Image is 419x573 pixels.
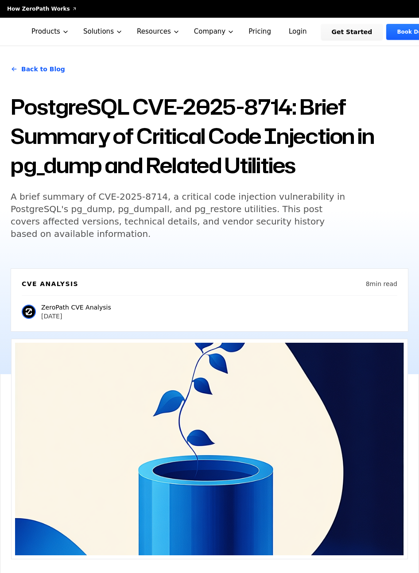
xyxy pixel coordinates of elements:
a: How ZeroPath Works [7,5,77,12]
h5: A brief summary of CVE-2025-8714, a critical code injection vulnerability in PostgreSQL's pg_dump... [11,190,351,240]
button: Company [187,18,242,46]
a: Login [278,24,318,40]
a: Get Started [321,24,383,40]
h6: CVE Analysis [22,279,78,288]
p: [DATE] [41,312,111,321]
button: Products [24,18,76,46]
a: Pricing [241,18,278,46]
button: Solutions [76,18,130,46]
img: ZeroPath CVE Analysis [22,305,36,319]
h1: PostgreSQL CVE-2025-8714: Brief Summary of Critical Code Injection in pg_dump and Related Utilities [11,92,408,180]
img: PostgreSQL CVE-2025-8714: Brief Summary of Critical Code Injection in pg_dump and Related Utilities [15,343,404,555]
a: Back to Blog [11,57,65,81]
button: Resources [130,18,187,46]
span: How ZeroPath Works [7,5,70,12]
p: ZeroPath CVE Analysis [41,303,111,312]
p: 8 min read [366,279,397,288]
